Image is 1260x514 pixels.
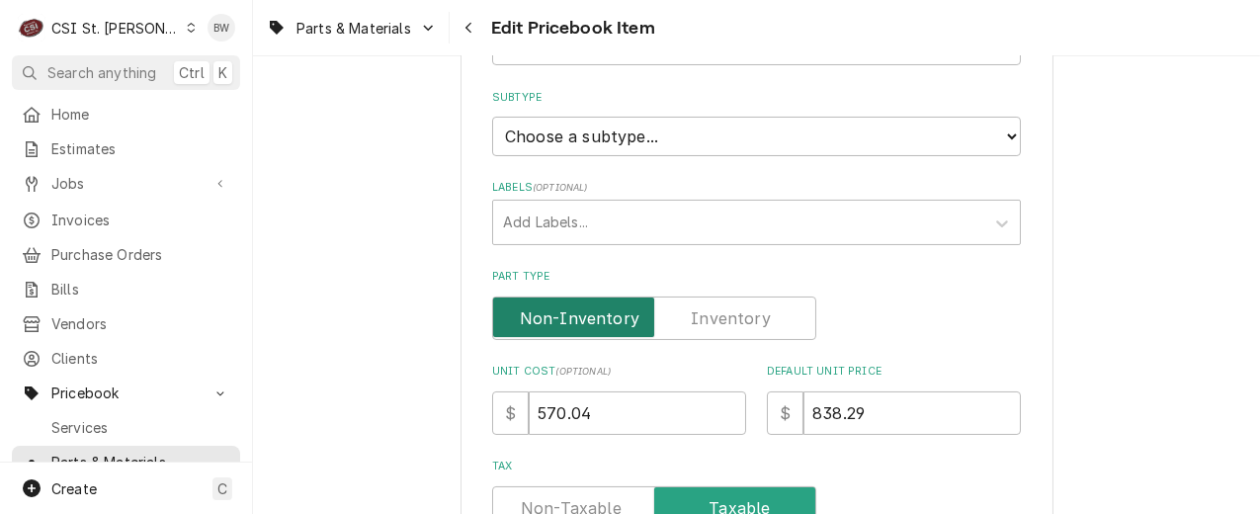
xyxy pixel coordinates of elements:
[492,459,1021,474] label: Tax
[12,411,240,444] a: Services
[218,62,227,83] span: K
[12,204,240,236] a: Invoices
[51,244,230,265] span: Purchase Orders
[12,132,240,165] a: Estimates
[51,348,230,369] span: Clients
[47,62,156,83] span: Search anything
[51,279,230,300] span: Bills
[454,12,485,43] button: Navigate back
[51,452,230,472] span: Parts & Materials
[492,90,1021,106] label: Subtype
[12,98,240,130] a: Home
[555,366,611,377] span: ( optional )
[767,364,1021,434] div: Default Unit Price
[179,62,205,83] span: Ctrl
[492,180,1021,244] div: Labels
[767,391,803,435] div: $
[208,14,235,42] div: Brad Wicks's Avatar
[12,377,240,409] a: Go to Pricebook
[51,480,97,497] span: Create
[492,269,1021,285] label: Part Type
[51,18,180,39] div: CSI St. [PERSON_NAME]
[492,180,1021,196] label: Labels
[492,269,1021,339] div: Part Type
[492,391,529,435] div: $
[18,14,45,42] div: C
[51,138,230,159] span: Estimates
[51,313,230,334] span: Vendors
[12,342,240,375] a: Clients
[492,364,746,380] label: Unit Cost
[296,18,411,39] span: Parts & Materials
[767,364,1021,380] label: Default Unit Price
[51,383,201,403] span: Pricebook
[485,15,655,42] span: Edit Pricebook Item
[492,364,746,434] div: Unit Cost
[208,14,235,42] div: BW
[51,210,230,230] span: Invoices
[12,273,240,305] a: Bills
[12,307,240,340] a: Vendors
[259,12,445,44] a: Go to Parts & Materials
[51,417,230,438] span: Services
[12,446,240,478] a: Parts & Materials
[51,173,201,194] span: Jobs
[12,238,240,271] a: Purchase Orders
[12,167,240,200] a: Go to Jobs
[533,182,588,193] span: ( optional )
[51,104,230,125] span: Home
[18,14,45,42] div: CSI St. Louis's Avatar
[12,55,240,90] button: Search anythingCtrlK
[217,478,227,499] span: C
[492,90,1021,156] div: Subtype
